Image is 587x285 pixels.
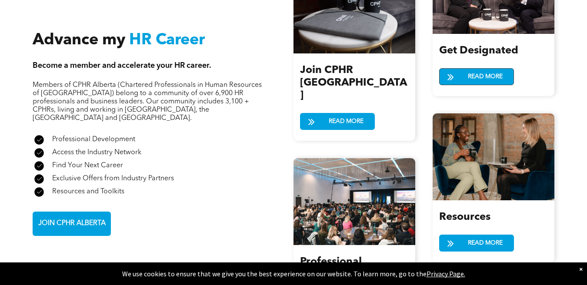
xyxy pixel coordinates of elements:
[427,269,465,278] a: Privacy Page.
[326,113,367,129] span: READ MORE
[439,235,514,252] a: READ MORE
[52,136,135,143] span: Professional Development
[52,188,124,195] span: Resources and Toolkits
[33,33,125,48] span: Advance my
[439,46,518,56] span: Get Designated
[52,162,123,169] span: Find Your Next Career
[300,65,407,101] span: Join CPHR [GEOGRAPHIC_DATA]
[33,82,262,122] span: Members of CPHR Alberta (Chartered Professionals in Human Resources of [GEOGRAPHIC_DATA]) belong ...
[300,113,375,130] a: READ MORE
[579,265,583,273] div: Dismiss notification
[52,149,141,156] span: Access the Industry Network
[465,69,506,85] span: READ MORE
[35,215,109,232] span: JOIN CPHR ALBERTA
[439,212,490,222] span: Resources
[300,257,369,280] span: Professional Development
[52,175,174,182] span: Exclusive Offers from Industry Partners
[129,33,205,48] span: HR Career
[465,235,506,251] span: READ MORE
[33,62,211,70] span: Become a member and accelerate your HR career.
[439,68,514,85] a: READ MORE
[33,212,111,236] a: JOIN CPHR ALBERTA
